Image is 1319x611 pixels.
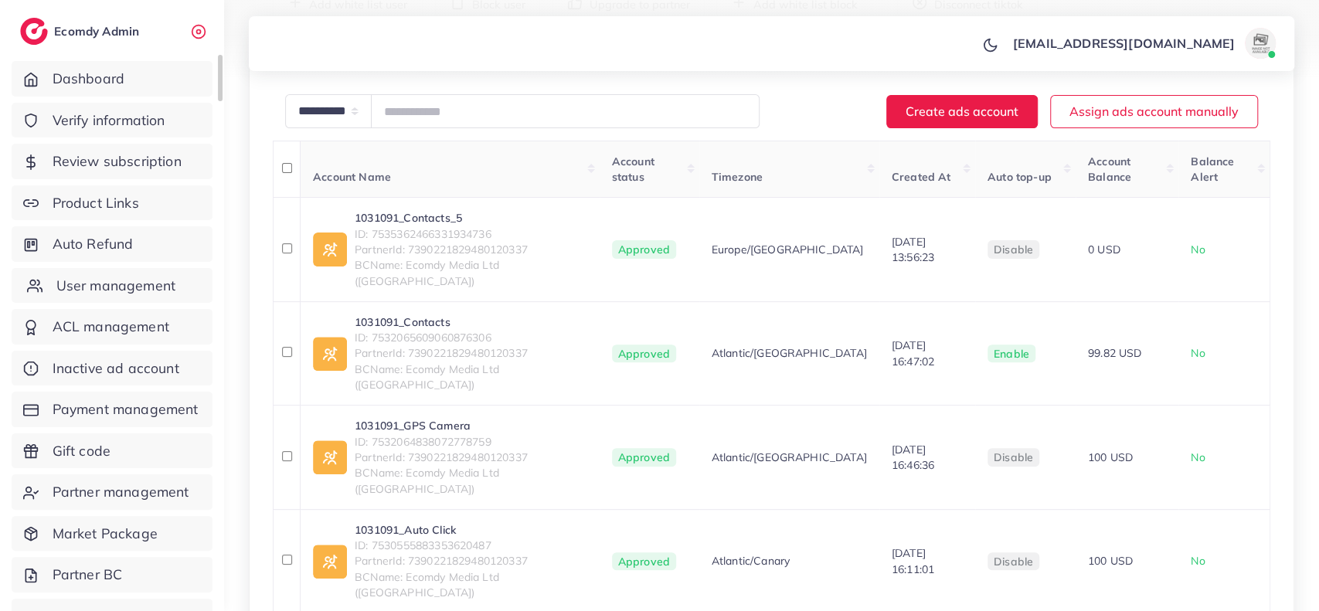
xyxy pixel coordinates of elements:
span: Verify information [53,110,165,131]
span: enable [994,347,1029,361]
span: PartnerId: 7390221829480120337 [355,450,587,465]
span: PartnerId: 7390221829480120337 [355,553,587,569]
span: 99.82 USD [1088,346,1141,360]
img: avatar [1245,28,1276,59]
span: Atlantic/[GEOGRAPHIC_DATA] [712,450,867,465]
span: PartnerId: 7390221829480120337 [355,242,587,257]
img: ic-ad-info.7fc67b75.svg [313,545,347,579]
span: Payment management [53,399,199,419]
a: Inactive ad account [12,351,212,386]
span: disable [994,243,1033,256]
span: Account Balance [1088,154,1131,184]
span: [DATE] 16:46:36 [892,443,934,472]
span: BCName: Ecomdy Media Ltd ([GEOGRAPHIC_DATA]) [355,257,587,289]
a: Review subscription [12,144,212,179]
span: ID: 7532065609060876306 [355,330,587,345]
a: 1031091_Contacts_5 [355,210,587,226]
span: No [1191,554,1205,568]
a: Gift code [12,433,212,469]
span: BCName: Ecomdy Media Ltd ([GEOGRAPHIC_DATA]) [355,569,587,601]
a: Payment management [12,392,212,427]
span: Atlantic/[GEOGRAPHIC_DATA] [712,345,867,361]
a: ACL management [12,309,212,345]
span: Europe/[GEOGRAPHIC_DATA] [712,242,864,257]
span: Market Package [53,524,158,544]
a: Verify information [12,103,212,138]
a: [EMAIL_ADDRESS][DOMAIN_NAME]avatar [1005,28,1282,59]
a: Partner management [12,474,212,510]
a: Dashboard [12,61,212,97]
a: Market Package [12,516,212,552]
span: Approved [612,448,676,467]
a: 1031091_GPS Camera [355,418,587,433]
a: User management [12,268,212,304]
span: Account Name [313,170,391,184]
span: [DATE] 16:47:02 [892,338,934,368]
span: 100 USD [1088,450,1133,464]
span: 100 USD [1088,554,1133,568]
span: Product Links [53,193,139,213]
h2: Ecomdy Admin [54,24,143,39]
p: [EMAIL_ADDRESS][DOMAIN_NAME] [1013,34,1235,53]
button: Assign ads account manually [1050,95,1258,128]
a: 1031091_Auto Click [355,522,587,538]
span: Inactive ad account [53,358,179,378]
span: Approved [612,345,676,363]
span: ID: 7530555883353620487 [355,538,587,553]
span: Dashboard [53,69,124,89]
span: Created At [892,170,951,184]
span: BCName: Ecomdy Media Ltd ([GEOGRAPHIC_DATA]) [355,465,587,497]
span: 0 USD [1088,243,1120,256]
a: Auto Refund [12,226,212,262]
span: ACL management [53,317,169,337]
a: Partner BC [12,557,212,592]
span: Account status [612,154,654,184]
img: ic-ad-info.7fc67b75.svg [313,337,347,371]
span: User management [56,276,175,296]
button: Create ads account [886,95,1038,128]
img: logo [20,18,48,45]
span: disable [994,450,1033,464]
span: disable [994,555,1033,569]
a: Product Links [12,185,212,221]
span: Auto top-up [988,170,1052,184]
a: 1031091_Contacts [355,314,587,330]
span: ID: 7535362466331934736 [355,226,587,242]
span: Review subscription [53,151,182,171]
span: [DATE] 13:56:23 [892,235,934,264]
span: Partner management [53,482,189,502]
span: BCName: Ecomdy Media Ltd ([GEOGRAPHIC_DATA]) [355,362,587,393]
img: ic-ad-info.7fc67b75.svg [313,440,347,474]
span: PartnerId: 7390221829480120337 [355,345,587,361]
span: Gift code [53,441,110,461]
span: No [1191,346,1205,360]
span: Timezone [712,170,763,184]
span: Approved [612,552,676,571]
span: Approved [612,240,676,259]
span: Balance Alert [1191,154,1234,184]
span: Partner BC [53,565,123,585]
span: No [1191,450,1205,464]
span: [DATE] 16:11:01 [892,546,934,575]
span: ID: 7532064838072778759 [355,434,587,450]
span: Atlantic/Canary [712,553,790,569]
span: No [1191,243,1205,256]
img: ic-ad-info.7fc67b75.svg [313,233,347,266]
span: Auto Refund [53,234,134,254]
a: logoEcomdy Admin [20,18,143,45]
